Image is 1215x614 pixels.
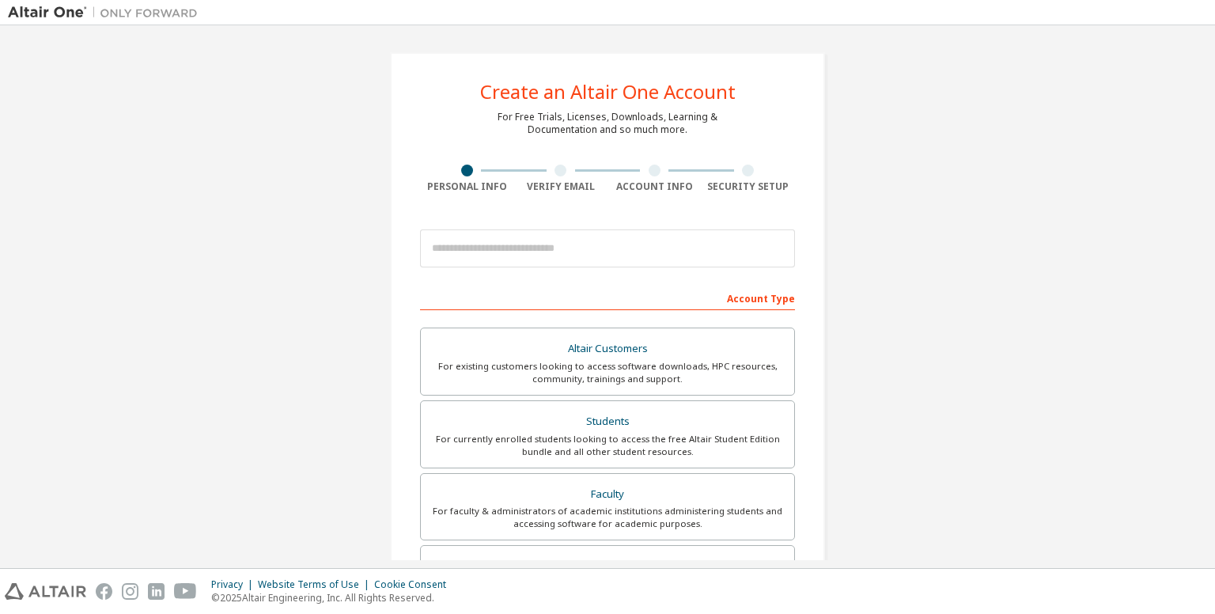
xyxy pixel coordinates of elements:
div: For faculty & administrators of academic institutions administering students and accessing softwa... [430,505,785,530]
div: Verify Email [514,180,608,193]
img: altair_logo.svg [5,583,86,600]
div: For Free Trials, Licenses, Downloads, Learning & Documentation and so much more. [498,111,717,136]
div: For currently enrolled students looking to access the free Altair Student Edition bundle and all ... [430,433,785,458]
img: youtube.svg [174,583,197,600]
div: Website Terms of Use [258,578,374,591]
img: linkedin.svg [148,583,165,600]
img: Altair One [8,5,206,21]
div: Privacy [211,578,258,591]
div: Create an Altair One Account [480,82,736,101]
p: © 2025 Altair Engineering, Inc. All Rights Reserved. [211,591,456,605]
div: Personal Info [420,180,514,193]
div: Everyone else [430,555,785,578]
div: Altair Customers [430,338,785,360]
div: Account Info [607,180,702,193]
div: For existing customers looking to access software downloads, HPC resources, community, trainings ... [430,360,785,385]
div: Cookie Consent [374,578,456,591]
div: Account Type [420,285,795,310]
div: Security Setup [702,180,796,193]
div: Students [430,411,785,433]
img: instagram.svg [122,583,138,600]
img: facebook.svg [96,583,112,600]
div: Faculty [430,483,785,506]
